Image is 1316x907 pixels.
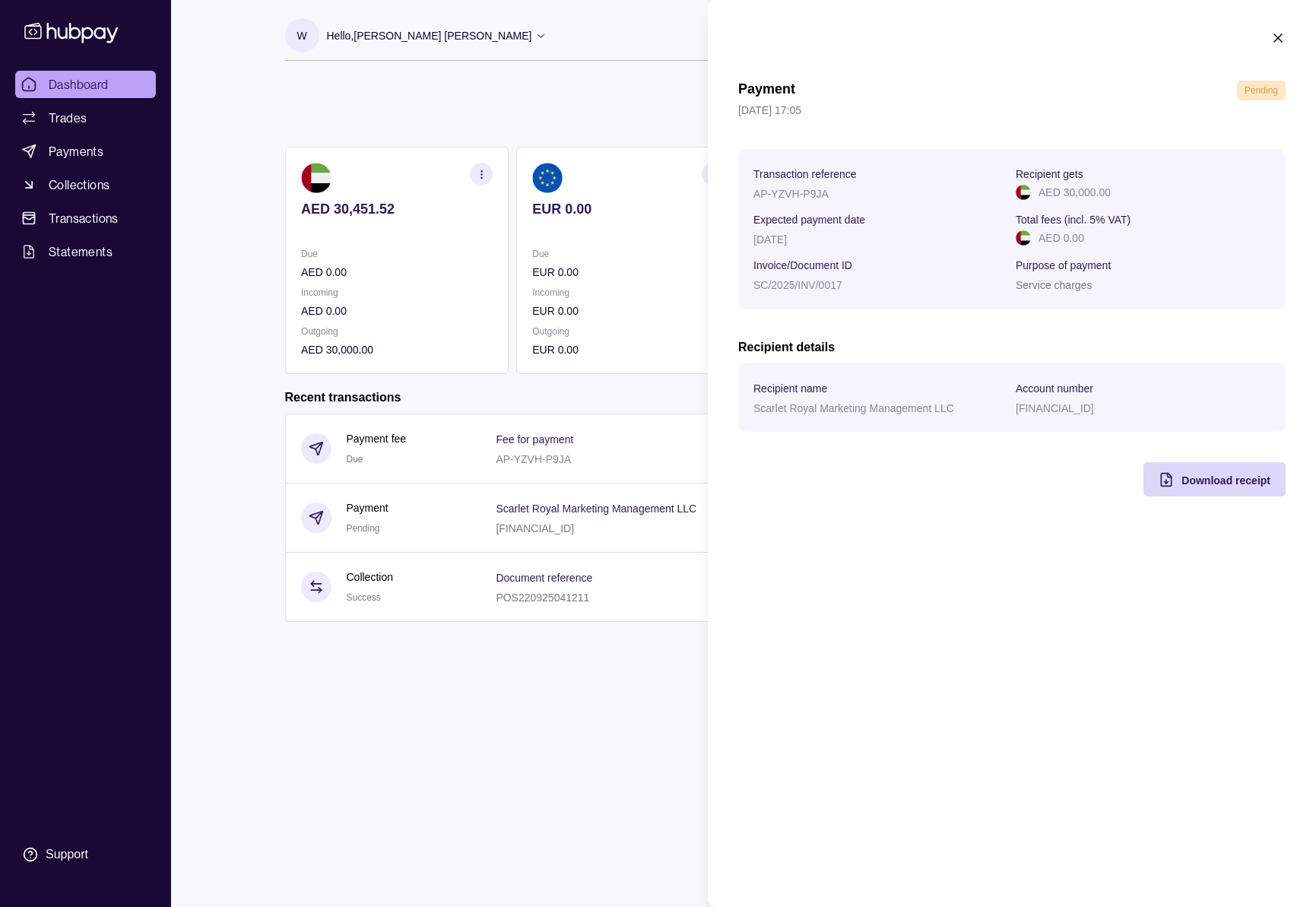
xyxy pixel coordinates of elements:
[1016,382,1093,395] p: Account number
[738,81,795,100] h1: Payment
[1016,168,1083,180] p: Recipient gets
[738,339,1286,356] h2: Recipient details
[1016,214,1130,226] p: Total fees (incl. 5% VAT)
[738,102,1286,119] p: [DATE] 17:05
[1143,462,1286,496] button: Download receipt
[1039,230,1084,246] p: AED 0.00
[1016,259,1111,271] p: Purpose of payment
[753,402,954,414] p: Scarlet Royal Marketing Management LLC
[1016,279,1092,291] p: Service charges
[753,259,852,271] p: Invoice/Document ID
[753,279,842,291] p: SC/2025/INV/0017
[753,168,857,180] p: Transaction reference
[1039,184,1111,201] p: AED 30,000.00
[1016,402,1094,414] p: [FINANCIAL_ID]
[1016,230,1031,246] img: ae
[753,382,827,395] p: Recipient name
[753,214,865,226] p: Expected payment date
[1016,185,1031,200] img: ae
[753,188,829,200] p: AP-YZVH-P9JA
[1181,474,1270,487] span: Download receipt
[1245,85,1278,96] span: Pending
[753,233,787,246] p: [DATE]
